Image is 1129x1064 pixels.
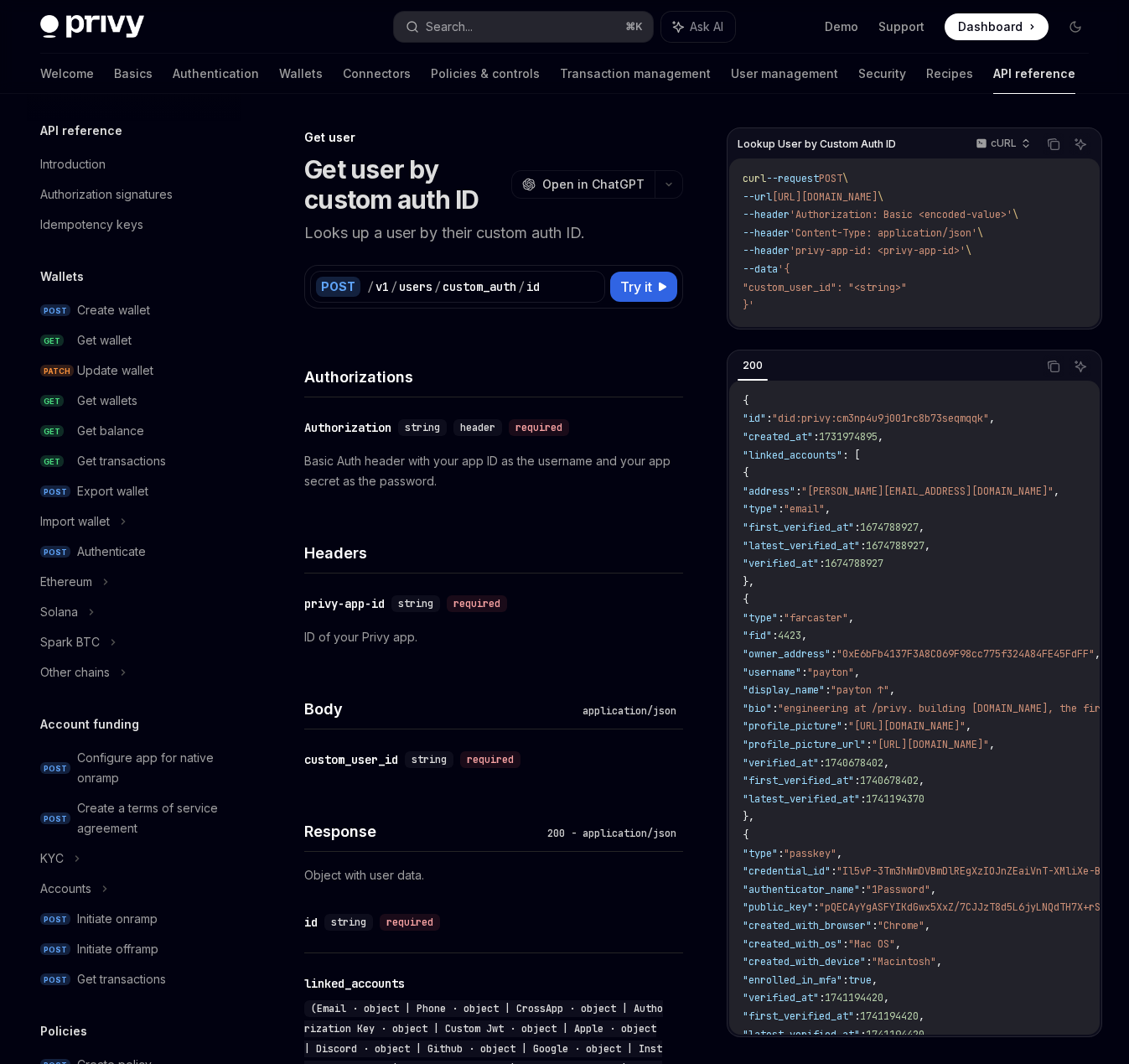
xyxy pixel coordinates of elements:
span: "Mac OS" [848,937,895,951]
a: Basics [114,54,153,94]
span: : [778,611,784,625]
span: : [772,702,778,715]
span: header [460,421,495,434]
a: GETGet wallet [27,325,241,356]
span: --header [743,244,790,257]
span: "0xE6bFb4137F3A8C069F98cc775f324A84FE45FdFF" [836,647,1095,661]
span: 1741194420 [825,991,883,1004]
button: Ask AI [1069,356,1091,377]
span: }, [743,810,754,823]
span: "created_with_os" [743,937,842,951]
span: : [819,991,825,1004]
span: : [819,756,825,770]
span: , [872,973,878,987]
div: Create a terms of service agreement [77,798,231,838]
span: : [842,719,848,733]
div: Initiate offramp [77,939,158,959]
span: Try it [620,277,652,297]
button: Search...⌘K [394,12,652,42]
h1: Get user by custom auth ID [304,154,505,215]
span: 1740678402 [825,756,883,770]
div: custom_user_id [304,751,398,768]
a: Security [858,54,906,94]
span: 4423 [778,629,801,642]
span: : [860,883,866,896]
div: 200 [738,356,768,376]
span: 'privy-app-id: <privy-app-id>' [790,244,966,257]
span: "created_with_browser" [743,919,872,932]
span: : [813,430,819,444]
span: , [889,683,895,697]
span: POST [40,304,70,317]
div: Authorization [304,419,391,436]
span: : [842,937,848,951]
span: POST [819,172,842,185]
a: GETGet wallets [27,386,241,416]
span: POST [40,913,70,926]
a: POSTInitiate onramp [27,904,241,934]
span: true [848,973,872,987]
div: privy-app-id [304,595,385,612]
a: POSTCreate a terms of service agreement [27,793,241,843]
span: 1741194370 [866,792,924,806]
span: "latest_verified_at" [743,792,860,806]
a: POSTCreate wallet [27,295,241,325]
span: "verified_at" [743,991,819,1004]
button: Copy the contents from the code block [1043,133,1064,155]
span: 1674788927 [866,539,924,553]
span: "type" [743,847,778,860]
span: , [930,883,936,896]
span: "passkey" [784,847,836,860]
div: required [509,419,569,436]
p: Looks up a user by their custom auth ID. [304,221,683,245]
span: "created_at" [743,430,813,444]
span: : [801,666,807,679]
div: Accounts [40,879,91,899]
a: Transaction management [560,54,711,94]
span: , [919,1010,924,1023]
span: "display_name" [743,683,825,697]
span: : [825,683,831,697]
span: : [860,539,866,553]
button: Try it [610,272,677,302]
span: "bio" [743,702,772,715]
div: id [526,278,540,295]
span: \ [966,244,971,257]
span: \ [1012,208,1018,221]
span: "public_key" [743,901,813,914]
h4: Body [304,698,576,720]
span: { [743,394,748,407]
span: "Macintosh" [872,955,936,968]
a: Support [878,18,924,35]
span: , [825,502,831,516]
span: Open in ChatGPT [542,176,645,193]
span: , [854,666,860,679]
span: "latest_verified_at" [743,539,860,553]
div: v1 [375,278,389,295]
span: "authenticator_name" [743,883,860,896]
h4: Authorizations [304,366,683,388]
div: Introduction [40,154,106,174]
p: cURL [991,137,1017,150]
span: "did:privy:cm3np4u9j001rc8b73seqmqqk" [772,412,989,425]
span: curl [743,172,766,185]
div: Ethereum [40,572,92,592]
div: / [367,278,374,295]
div: Configure app for native onramp [77,748,231,788]
div: Create wallet [77,300,150,320]
h5: Account funding [40,714,139,734]
span: : [772,629,778,642]
span: , [936,955,942,968]
span: "verified_at" [743,756,819,770]
a: POSTExport wallet [27,476,241,506]
span: : [831,647,836,661]
span: : [766,412,772,425]
div: / [434,278,441,295]
div: Other chains [40,662,110,683]
span: "farcaster" [784,611,848,625]
div: / [518,278,525,295]
span: "fid" [743,629,772,642]
h4: Headers [304,542,683,564]
div: required [460,751,520,768]
a: Introduction [27,149,241,179]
